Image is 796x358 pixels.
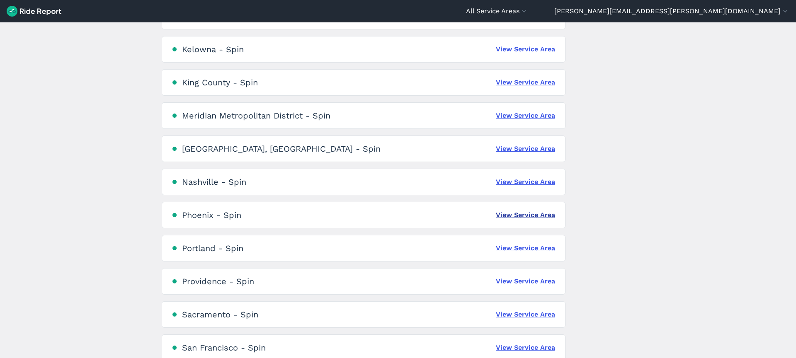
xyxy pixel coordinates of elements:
[466,6,528,16] button: All Service Areas
[496,144,555,154] a: View Service Area
[182,177,246,187] div: Nashville - Spin
[496,276,555,286] a: View Service Area
[182,343,266,353] div: San Francisco - Spin
[496,77,555,87] a: View Service Area
[182,77,258,87] div: King County - Spin
[554,6,789,16] button: [PERSON_NAME][EMAIL_ADDRESS][PERSON_NAME][DOMAIN_NAME]
[182,210,241,220] div: Phoenix - Spin
[182,310,258,319] div: Sacramento - Spin
[496,44,555,54] a: View Service Area
[7,6,61,17] img: Ride Report
[496,310,555,319] a: View Service Area
[496,111,555,121] a: View Service Area
[182,276,254,286] div: Providence - Spin
[496,177,555,187] a: View Service Area
[496,210,555,220] a: View Service Area
[496,343,555,353] a: View Service Area
[496,243,555,253] a: View Service Area
[182,44,244,54] div: Kelowna - Spin
[182,243,243,253] div: Portland - Spin
[182,144,381,154] div: [GEOGRAPHIC_DATA], [GEOGRAPHIC_DATA] - Spin
[182,111,330,121] div: Meridian Metropolitan District - Spin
